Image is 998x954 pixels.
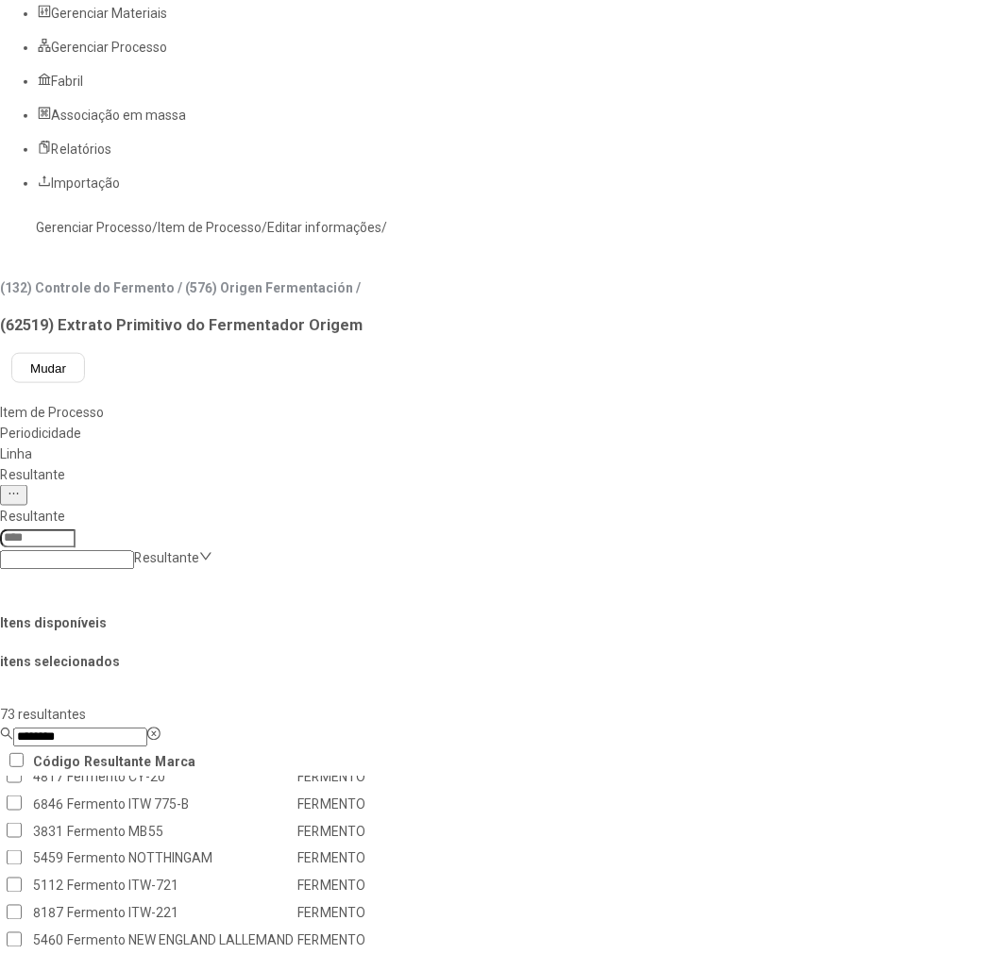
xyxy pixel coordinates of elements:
[32,749,81,775] th: Código
[66,819,295,845] td: Fermento MB55
[51,40,167,55] span: Gerenciar Processo
[66,874,295,899] td: Fermento ITW-721
[154,749,196,775] th: Marca
[296,901,477,927] td: FERMENTO
[381,220,387,235] nz-breadcrumb-separator: /
[152,220,158,235] nz-breadcrumb-separator: /
[66,846,295,872] td: Fermento NOTTHINGAM
[32,929,64,954] td: 5460
[11,353,85,383] button: Mudar
[32,901,64,927] td: 8187
[66,792,295,817] td: Fermento ITW 775-B
[32,792,64,817] td: 6846
[66,929,295,954] td: Fermento NEW ENGLAND LALLEMAND
[296,846,477,872] td: FERMENTO
[51,142,111,157] span: Relatórios
[32,846,64,872] td: 5459
[66,901,295,927] td: Fermento ITW-221
[267,220,381,235] a: Editar informações
[296,819,477,845] td: FERMENTO
[36,220,152,235] a: Gerenciar Processo
[51,74,83,89] span: Fabril
[296,764,477,790] td: FERMENTO
[51,6,167,21] span: Gerenciar Materiais
[51,176,120,191] span: Importação
[158,220,262,235] a: Item de Processo
[296,792,477,817] td: FERMENTO
[32,764,64,790] td: 4817
[83,749,152,775] th: Resultante
[134,551,199,566] nz-select-placeholder: Resultante
[296,874,477,899] td: FERMENTO
[66,764,295,790] td: Fermento CY-20
[32,874,64,899] td: 5112
[262,220,267,235] nz-breadcrumb-separator: /
[32,819,64,845] td: 3831
[296,929,477,954] td: FERMENTO
[51,108,186,123] span: Associação em massa
[30,361,66,376] span: Mudar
